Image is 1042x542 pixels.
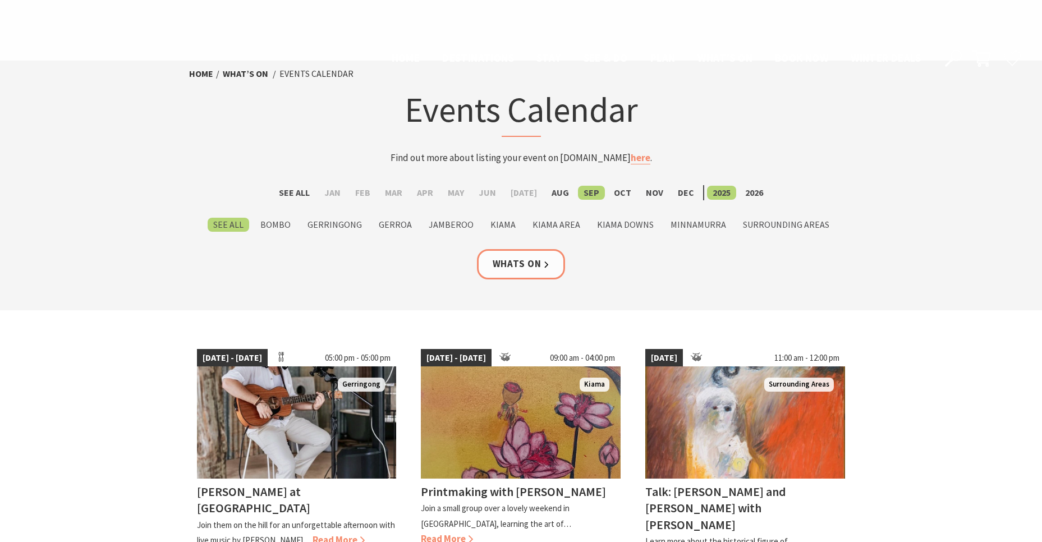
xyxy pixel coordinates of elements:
label: Kiama Area [527,218,586,232]
label: Dec [672,186,700,200]
span: 11:00 am - 12:00 pm [769,349,845,367]
h4: [PERSON_NAME] at [GEOGRAPHIC_DATA] [197,484,310,516]
span: Destinations [442,51,514,65]
label: Bombo [255,218,296,232]
a: here [631,151,650,164]
span: 09:00 am - 04:00 pm [544,349,621,367]
img: Tayvin Martins [197,366,397,479]
span: Kiama [580,378,609,392]
span: Plan [650,51,676,65]
label: Jamberoo [423,218,479,232]
label: Gerroa [373,218,417,232]
img: Printmaking [421,366,621,479]
label: Kiama Downs [591,218,659,232]
span: Winter Deals [851,51,921,65]
span: Book now [775,51,828,65]
label: Minnamurra [665,218,732,232]
label: Surrounding Areas [737,218,835,232]
label: Aug [546,186,575,200]
label: May [442,186,470,200]
a: Whats On [477,249,566,279]
span: 05:00 pm - 05:00 pm [319,349,396,367]
span: Surrounding Areas [764,378,834,392]
label: Jun [473,186,502,200]
label: Jan [319,186,346,200]
label: See All [208,218,249,232]
p: Join a small group over a lovely weekend in [GEOGRAPHIC_DATA], learning the art of… [421,503,571,529]
h4: Printmaking with [PERSON_NAME] [421,484,606,499]
p: Find out more about listing your event on [DOMAIN_NAME] . [301,150,741,166]
label: Kiama [485,218,521,232]
label: [DATE] [505,186,543,200]
img: An expressionist painting of a white figure appears in front of an orange and red backdrop [645,366,845,479]
span: See & Do [584,51,628,65]
label: Gerringong [302,218,368,232]
label: Mar [379,186,408,200]
span: Stay [536,51,561,65]
label: 2026 [740,186,769,200]
span: [DATE] [645,349,683,367]
span: What’s On [697,51,752,65]
label: 2025 [707,186,736,200]
label: Sep [578,186,605,200]
span: Gerringong [338,378,385,392]
label: Oct [608,186,637,200]
label: Nov [640,186,669,200]
label: See All [273,186,315,200]
span: [DATE] - [DATE] [421,349,492,367]
span: Home [392,51,420,65]
nav: Main Menu [380,49,932,68]
span: [DATE] - [DATE] [197,349,268,367]
h4: Talk: [PERSON_NAME] and [PERSON_NAME] with [PERSON_NAME] [645,484,786,532]
label: Apr [411,186,439,200]
label: Feb [350,186,376,200]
